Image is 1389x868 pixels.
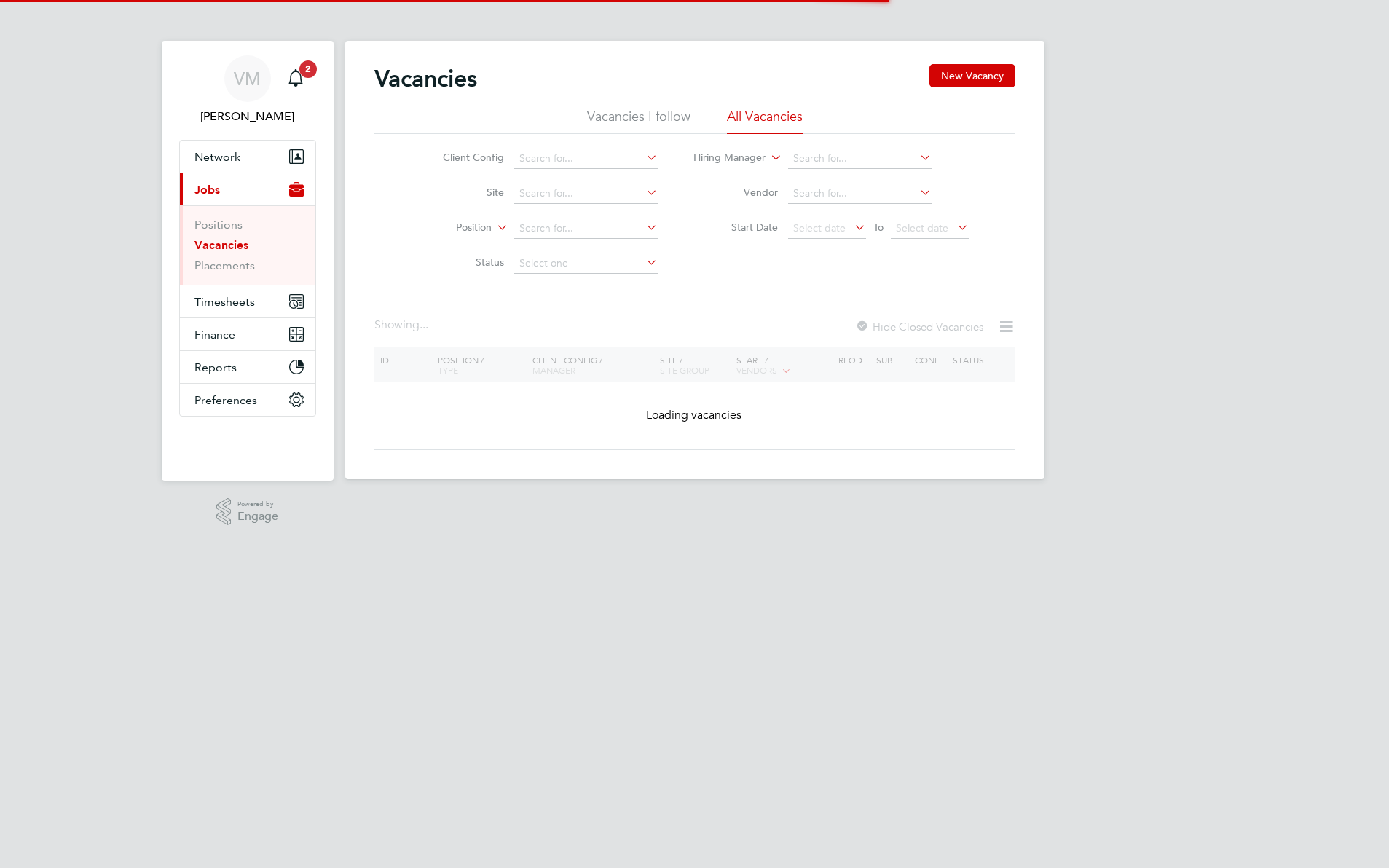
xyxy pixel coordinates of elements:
label: Site [420,186,504,199]
a: Go to home page [179,431,316,454]
h2: Vacancies [374,64,477,93]
button: Reports [180,351,315,383]
button: Finance [180,318,315,350]
nav: Main navigation [162,41,334,481]
span: ... [420,317,428,332]
span: Select date [896,221,948,234]
label: Hide Closed Vacancies [855,320,983,334]
span: Preferences [194,393,257,407]
div: Jobs [180,205,315,285]
span: Select date [793,221,846,234]
li: Vacancies I follow [587,108,690,134]
button: Preferences [180,384,315,416]
span: To [869,218,888,237]
input: Search for... [514,218,658,239]
span: Timesheets [194,295,255,309]
span: Powered by [237,498,278,510]
button: Jobs [180,173,315,205]
span: Network [194,150,240,164]
label: Vendor [694,186,778,199]
span: Viki Martyniak [179,108,316,125]
span: Reports [194,360,237,374]
a: VM[PERSON_NAME] [179,55,316,125]
button: Network [180,141,315,173]
input: Search for... [788,149,932,169]
img: fastbook-logo-retina.png [179,431,315,454]
label: Hiring Manager [682,151,766,165]
span: Finance [194,328,235,342]
a: 2 [281,55,310,102]
label: Status [420,256,504,269]
a: Positions [194,218,243,232]
div: Showing [374,317,431,333]
input: Search for... [514,149,658,169]
button: New Vacancy [929,64,1015,87]
label: Client Config [420,151,504,164]
a: Placements [194,259,255,272]
span: VM [234,69,261,88]
a: Powered byEngage [216,498,278,526]
li: All Vacancies [727,108,803,134]
a: Vacancies [194,238,248,252]
label: Start Date [694,221,778,234]
span: Jobs [194,183,220,197]
span: Engage [237,510,278,523]
input: Search for... [514,184,658,204]
label: Position [408,221,492,235]
button: Timesheets [180,285,315,317]
input: Select one [514,253,658,274]
span: 2 [299,60,317,78]
input: Search for... [788,184,932,204]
